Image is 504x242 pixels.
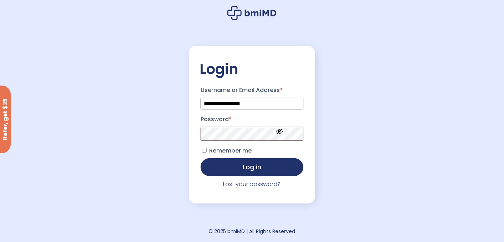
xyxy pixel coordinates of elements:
button: Log in [201,158,303,176]
div: © 2025 bmiMD | All Rights Reserved [209,226,296,236]
h2: Login [200,60,304,78]
label: Username or Email Address [201,84,303,96]
button: Show password [259,122,299,146]
label: Password [201,114,303,125]
span: Remember me [209,146,252,155]
input: Remember me [202,148,207,153]
a: Lost your password? [223,180,281,188]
